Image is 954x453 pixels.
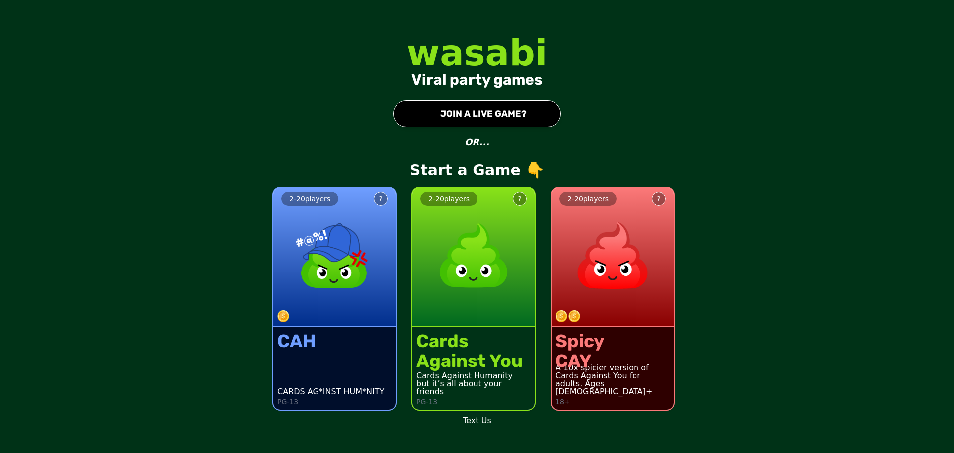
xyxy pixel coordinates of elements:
div: CAY [556,351,604,371]
img: product image [569,212,656,299]
div: Against You [416,351,523,371]
img: token [556,310,567,322]
button: ? [374,192,388,206]
div: but it’s all about your friends [416,380,531,396]
a: Text Us [463,415,491,427]
div: wasabi [407,35,548,71]
button: ? [513,192,527,206]
p: PG-13 [277,398,298,406]
div: A 10x spicier version of Cards Against You for adults. Ages [DEMOGRAPHIC_DATA]+ [556,364,670,396]
p: PG-13 [416,398,437,406]
p: Start a Game 👇 [410,161,544,179]
img: product image [291,212,378,299]
span: 2 - 20 players [567,195,609,203]
div: ? [518,194,521,204]
span: 2 - 20 players [428,195,470,203]
button: ? [652,192,666,206]
button: JOIN A LIVE GAME? [393,100,561,127]
div: CARDS AG*INST HUM*NITY [277,388,384,396]
img: token [277,310,289,322]
div: ? [657,194,660,204]
div: Cards Against Humanity [416,372,531,380]
div: CAH [277,331,316,351]
p: 18+ [556,398,570,406]
div: Cards [416,331,523,351]
div: ? [379,194,382,204]
img: product image [430,212,517,299]
img: token [568,310,580,322]
span: 2 - 20 players [289,195,330,203]
div: Spicy [556,331,604,351]
p: OR... [465,135,489,149]
div: Viral party games [411,71,543,89]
